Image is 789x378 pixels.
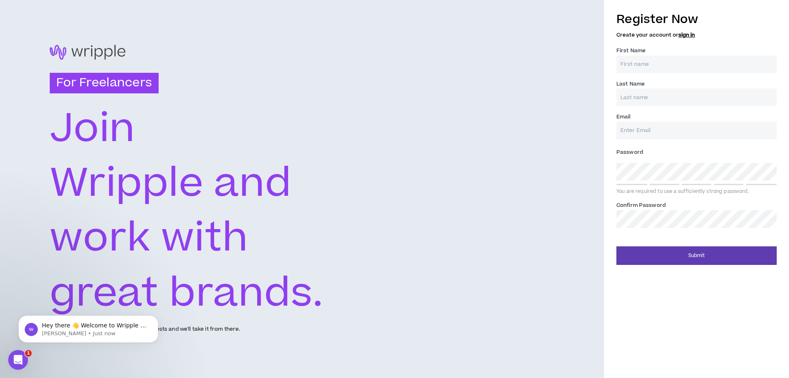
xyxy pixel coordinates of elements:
div: You are required to use a sufficiently strong password. [616,188,777,195]
h3: For Freelancers [50,73,159,93]
span: Password [616,148,643,156]
label: Confirm Password [616,199,666,212]
label: Email [616,110,631,123]
label: First Name [616,44,646,57]
span: 1 [25,350,32,357]
h3: Register Now [616,11,777,28]
text: great brands. [50,265,324,322]
label: Last Name [616,77,645,90]
text: Wripple and [50,155,292,212]
input: Last name [616,88,777,106]
text: Join [50,100,136,158]
text: work with [50,210,248,267]
iframe: Intercom live chat [8,350,28,370]
a: sign in [678,31,695,39]
input: Enter Email [616,122,777,139]
h5: Create your account or [616,32,777,38]
button: Submit [616,246,777,265]
input: First name [616,56,777,73]
iframe: Intercom notifications message [6,298,171,356]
